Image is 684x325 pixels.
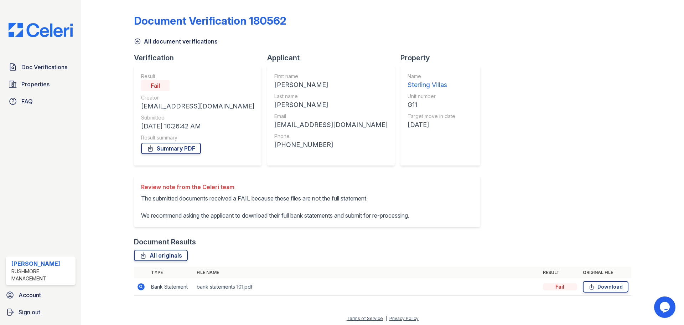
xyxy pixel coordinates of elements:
a: Privacy Policy [389,316,419,321]
div: [EMAIL_ADDRESS][DOMAIN_NAME] [141,101,254,111]
div: Last name [274,93,388,100]
div: First name [274,73,388,80]
div: Email [274,113,388,120]
div: [DATE] 10:26:42 AM [141,121,254,131]
div: G11 [408,100,455,110]
th: Original file [580,267,631,278]
span: Properties [21,80,50,88]
iframe: chat widget [654,296,677,318]
span: FAQ [21,97,33,106]
div: Creator [141,94,254,101]
p: The submitted documents received a FAIL because these files are not the full statement. We recomm... [141,194,409,220]
td: bank statements 101.pdf [194,278,540,296]
a: All document verifications [134,37,218,46]
div: Name [408,73,455,80]
div: Review note from the Celeri team [141,183,409,191]
div: Fail [543,283,577,290]
div: Result summary [141,134,254,141]
div: [PHONE_NUMBER] [274,140,388,150]
div: [EMAIL_ADDRESS][DOMAIN_NAME] [274,120,388,130]
div: Unit number [408,93,455,100]
span: Account [19,291,41,299]
span: Doc Verifications [21,63,67,71]
a: Doc Verifications [6,60,76,74]
a: All originals [134,250,188,261]
a: Terms of Service [347,316,383,321]
div: Sterling Villas [408,80,455,90]
div: [DATE] [408,120,455,130]
div: Document Results [134,237,196,247]
th: File name [194,267,540,278]
a: Download [583,281,628,293]
a: FAQ [6,94,76,108]
div: Target move in date [408,113,455,120]
div: Document Verification 180562 [134,14,286,27]
a: Properties [6,77,76,91]
div: Rushmore Management [11,268,73,282]
div: [PERSON_NAME] [11,259,73,268]
div: [PERSON_NAME] [274,80,388,90]
div: Result [141,73,254,80]
div: Phone [274,133,388,140]
th: Type [148,267,194,278]
a: Sign out [3,305,78,319]
div: Applicant [267,53,400,63]
span: Sign out [19,308,40,316]
div: Property [400,53,486,63]
a: Summary PDF [141,143,201,154]
div: | [385,316,387,321]
th: Result [540,267,580,278]
div: Fail [141,80,170,91]
img: CE_Logo_Blue-a8612792a0a2168367f1c8372b55b34899dd931a85d93a1a3d3e32e68fde9ad4.png [3,23,78,37]
td: Bank Statement [148,278,194,296]
a: Name Sterling Villas [408,73,455,90]
div: Verification [134,53,267,63]
div: Submitted [141,114,254,121]
div: [PERSON_NAME] [274,100,388,110]
a: Account [3,288,78,302]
